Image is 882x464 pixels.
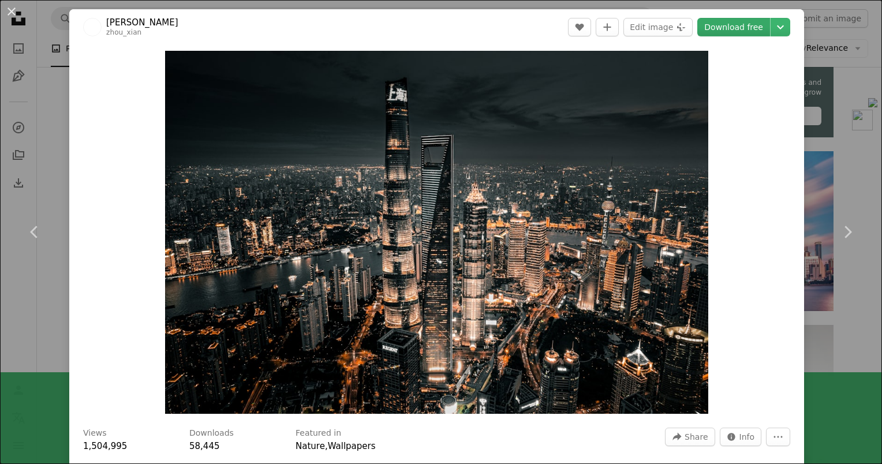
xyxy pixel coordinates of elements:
a: Next [813,177,882,287]
h3: Views [83,428,107,439]
h3: Downloads [189,428,234,439]
button: Edit image [623,18,693,36]
button: More Actions [766,428,790,446]
button: Like [568,18,591,36]
button: Zoom in on this image [165,51,708,414]
h3: Featured in [296,428,341,439]
img: Go to Zhou Xian's profile [83,18,102,36]
span: Info [739,428,755,446]
button: Share this image [665,428,715,446]
a: [PERSON_NAME] [106,17,178,28]
button: Add to Collection [596,18,619,36]
a: zhou_xian [106,28,141,36]
button: Choose download size [771,18,790,36]
a: Wallpapers [328,441,376,451]
img: aerial view of city buildings during night time [165,51,708,414]
span: Share [685,428,708,446]
a: Download free [697,18,770,36]
span: , [325,441,328,451]
span: 58,445 [189,441,220,451]
button: Stats about this image [720,428,762,446]
span: 1,504,995 [83,441,127,451]
a: Nature [296,441,325,451]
